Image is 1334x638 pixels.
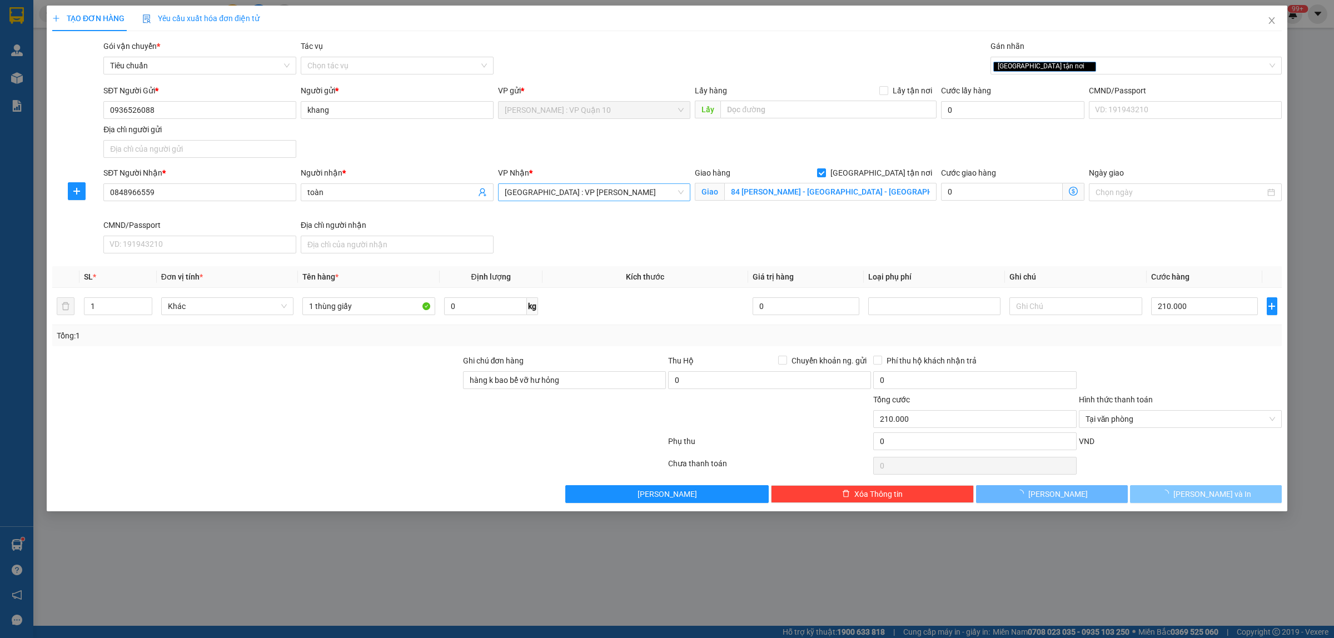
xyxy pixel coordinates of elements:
[4,67,166,82] span: Mã đơn: VP101409250006
[724,183,937,201] input: Giao tận nơi
[771,485,974,503] button: deleteXóa Thông tin
[1028,488,1088,500] span: [PERSON_NAME]
[638,488,697,500] span: [PERSON_NAME]
[31,38,59,47] strong: CSKH:
[498,168,529,177] span: VP Nhận
[142,14,260,23] span: Yêu cầu xuất hóa đơn điện tử
[842,490,850,499] span: delete
[1069,187,1078,196] span: dollar-circle
[84,272,93,281] span: SL
[103,140,296,158] input: Địa chỉ của người gửi
[68,182,86,200] button: plus
[1267,302,1277,311] span: plus
[103,167,296,179] div: SĐT Người Nhận
[1256,6,1287,37] button: Close
[478,188,487,197] span: user-add
[463,356,524,365] label: Ghi chú đơn hàng
[990,42,1024,51] label: Gán nhãn
[695,168,730,177] span: Giao hàng
[667,435,872,455] div: Phụ thu
[1016,490,1028,497] span: loading
[993,62,1096,72] span: [GEOGRAPHIC_DATA] tận nơi
[882,355,981,367] span: Phí thu hộ khách nhận trả
[301,236,494,253] input: Địa chỉ của người nhận
[667,457,872,477] div: Chưa thanh toán
[52,14,125,23] span: TẠO ĐƠN HÀNG
[1151,272,1189,281] span: Cước hàng
[695,86,727,95] span: Lấy hàng
[505,102,684,118] span: Hồ Chí Minh : VP Quận 10
[864,266,1005,288] th: Loại phụ phí
[1089,84,1282,97] div: CMND/Passport
[57,330,515,342] div: Tổng: 1
[976,485,1128,503] button: [PERSON_NAME]
[873,395,910,404] span: Tổng cước
[1005,266,1146,288] th: Ghi chú
[97,38,204,58] span: CÔNG TY TNHH CHUYỂN PHÁT NHANH BẢO AN
[941,101,1084,119] input: Cước lấy hàng
[505,184,684,201] span: Đà Nẵng : VP Thanh Khê
[301,42,323,51] label: Tác vụ
[110,57,290,74] span: Tiêu chuẩn
[302,297,435,315] input: VD: Bàn, Ghế
[695,101,720,118] span: Lấy
[74,5,220,20] strong: PHIẾU DÁN LÊN HÀNG
[1079,437,1094,446] span: VND
[565,485,768,503] button: [PERSON_NAME]
[70,22,224,34] span: Ngày in phiếu: 13:03 ngày
[103,219,296,231] div: CMND/Passport
[753,272,794,281] span: Giá trị hàng
[52,14,60,22] span: plus
[301,219,494,231] div: Địa chỉ người nhận
[103,123,296,136] div: Địa chỉ người gửi
[57,297,74,315] button: delete
[471,272,511,281] span: Định lượng
[1086,411,1275,427] span: Tại văn phòng
[68,187,85,196] span: plus
[1173,488,1251,500] span: [PERSON_NAME] và In
[941,183,1063,201] input: Cước giao hàng
[888,84,937,97] span: Lấy tận nơi
[826,167,937,179] span: [GEOGRAPHIC_DATA] tận nơi
[1267,297,1277,315] button: plus
[103,84,296,97] div: SĐT Người Gửi
[720,101,937,118] input: Dọc đường
[854,488,903,500] span: Xóa Thông tin
[1079,395,1153,404] label: Hình thức thanh toán
[1089,168,1124,177] label: Ngày giao
[753,297,859,315] input: 0
[463,371,666,389] input: Ghi chú đơn hàng
[103,42,160,51] span: Gói vận chuyển
[1161,490,1173,497] span: loading
[142,14,151,23] img: icon
[941,86,991,95] label: Cước lấy hàng
[941,168,996,177] label: Cước giao hàng
[1130,485,1282,503] button: [PERSON_NAME] và In
[301,167,494,179] div: Người nhận
[626,272,664,281] span: Kích thước
[1096,186,1265,198] input: Ngày giao
[1009,297,1142,315] input: Ghi Chú
[668,356,694,365] span: Thu Hộ
[787,355,871,367] span: Chuyển khoản ng. gửi
[302,272,339,281] span: Tên hàng
[1086,63,1092,69] span: close
[695,183,724,201] span: Giao
[498,84,691,97] div: VP gửi
[168,298,287,315] span: Khác
[527,297,538,315] span: kg
[301,84,494,97] div: Người gửi
[4,38,84,57] span: [PHONE_NUMBER]
[1267,16,1276,25] span: close
[161,272,203,281] span: Đơn vị tính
